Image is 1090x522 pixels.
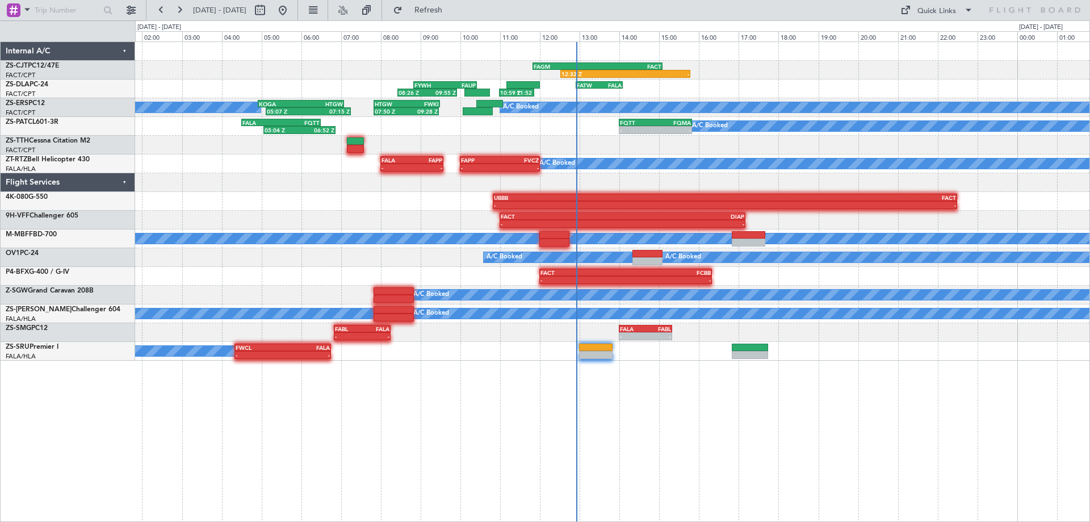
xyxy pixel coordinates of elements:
[6,100,45,107] a: ZS-ERSPC12
[6,352,36,361] a: FALA/HLA
[335,325,362,332] div: FABL
[656,127,691,133] div: -
[375,108,406,115] div: 07:50 Z
[539,155,575,172] div: A/C Booked
[388,1,456,19] button: Refresh
[6,156,90,163] a: ZT-RTZBell Helicopter 430
[6,250,20,257] span: OV1
[500,164,538,171] div: -
[692,118,728,135] div: A/C Booked
[494,194,725,201] div: UBBB
[577,82,599,89] div: FATW
[300,127,334,133] div: 06:52 Z
[6,100,28,107] span: ZS-ERS
[413,305,449,322] div: A/C Booked
[308,108,350,115] div: 07:15 Z
[6,306,120,313] a: ZS-[PERSON_NAME]Challenger 604
[6,325,31,332] span: ZS-SMG
[412,157,443,164] div: FAPP
[262,31,301,41] div: 05:00
[978,31,1017,41] div: 23:00
[6,90,35,98] a: FACT/CPT
[6,108,35,117] a: FACT/CPT
[659,31,699,41] div: 15:00
[6,62,28,69] span: ZS-CJT
[6,194,48,201] a: 4K-080G-550
[517,89,533,96] div: 11:52 Z
[265,127,299,133] div: 05:04 Z
[1019,23,1063,32] div: [DATE] - [DATE]
[620,119,655,126] div: FQTT
[341,31,381,41] div: 07:00
[778,31,818,41] div: 18:00
[645,325,671,332] div: FABL
[236,344,283,351] div: FWCL
[626,277,711,283] div: -
[6,62,59,69] a: ZS-CJTPC12/47E
[460,31,500,41] div: 10:00
[259,101,301,107] div: KOGA
[534,63,597,70] div: FAGM
[6,137,29,144] span: ZS-TTH
[281,119,320,126] div: FQTT
[375,101,407,107] div: HTGW
[1017,31,1057,41] div: 00:00
[6,81,30,88] span: ZS-DLA
[142,31,182,41] div: 02:00
[414,82,445,89] div: FYWH
[222,31,262,41] div: 04:00
[6,156,27,163] span: ZT-RTZ
[6,325,48,332] a: ZS-SMGPC12
[620,127,655,133] div: -
[917,6,956,17] div: Quick Links
[494,202,725,208] div: -
[645,333,671,340] div: -
[6,269,69,275] a: P4-BFXG-400 / G-IV
[819,31,858,41] div: 19:00
[6,146,35,154] a: FACT/CPT
[620,325,645,332] div: FALA
[35,2,100,19] input: Trip Number
[6,212,30,219] span: 9H-VFF
[6,231,33,238] span: M-MBFF
[427,89,455,96] div: 09:55 Z
[6,287,28,294] span: Z-SGW
[407,101,439,107] div: FWKI
[699,31,739,41] div: 16:00
[6,231,57,238] a: M-MBFFBD-700
[500,157,538,164] div: FVCZ
[182,31,222,41] div: 03:00
[580,31,619,41] div: 13:00
[362,333,389,340] div: -
[362,325,389,332] div: FALA
[413,286,449,303] div: A/C Booked
[381,157,412,164] div: FALA
[137,23,181,32] div: [DATE] - [DATE]
[6,137,90,144] a: ZS-TTHCessna Citation M2
[626,70,689,77] div: -
[242,119,281,126] div: FALA
[6,306,72,313] span: ZS-[PERSON_NAME]
[665,249,701,266] div: A/C Booked
[895,1,979,19] button: Quick Links
[599,82,621,89] div: FALA
[399,89,427,96] div: 08:26 Z
[6,71,35,80] a: FACT/CPT
[938,31,978,41] div: 22:00
[381,31,421,41] div: 08:00
[501,213,622,220] div: FACT
[381,164,412,171] div: -
[620,333,645,340] div: -
[236,352,283,358] div: -
[267,108,308,115] div: 05:07 Z
[283,352,330,358] div: -
[858,31,898,41] div: 20:00
[6,212,78,219] a: 9H-VFFChallenger 605
[406,108,438,115] div: 09:28 Z
[540,277,626,283] div: -
[898,31,938,41] div: 21:00
[301,101,343,107] div: HTGW
[500,31,540,41] div: 11:00
[619,31,659,41] div: 14:00
[598,63,661,70] div: FACT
